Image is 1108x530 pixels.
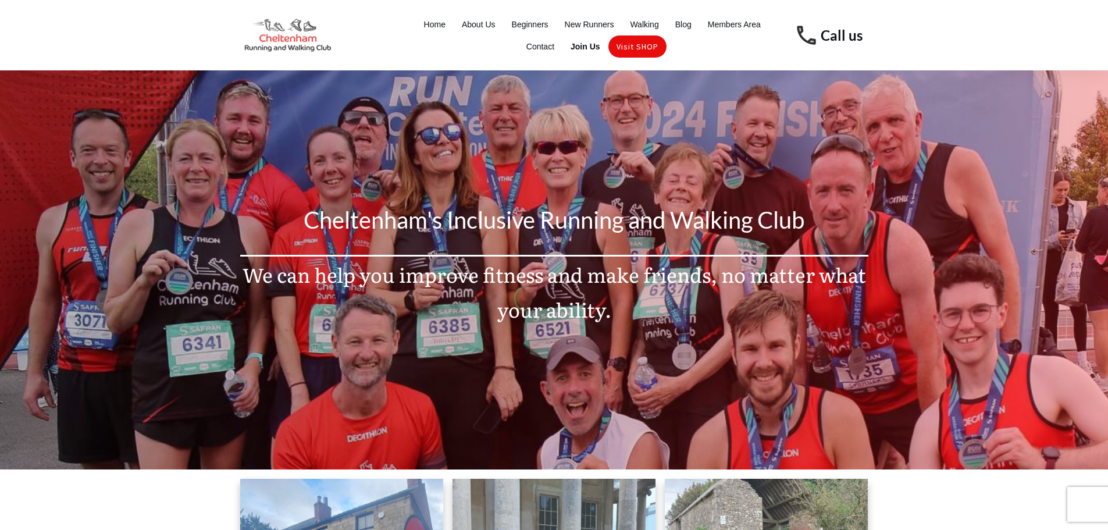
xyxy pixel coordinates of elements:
[512,16,548,33] a: Beginners
[241,257,868,340] p: We can help you improve fitness and make friends, no matter what your ability.
[241,200,868,254] p: Cheltenham's Inclusive Running and Walking Club
[462,16,496,33] a: About Us
[571,38,600,55] a: Join Us
[565,16,614,33] a: New Runners
[821,27,863,44] a: Call us
[630,16,658,33] a: Walking
[617,38,658,55] a: Visit SHOP
[424,16,446,33] a: Home
[526,38,554,55] a: Contact
[675,16,692,33] a: Blog
[708,16,761,33] a: Members Area
[240,16,336,54] img: Cheltenham Running and Walking Club Logo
